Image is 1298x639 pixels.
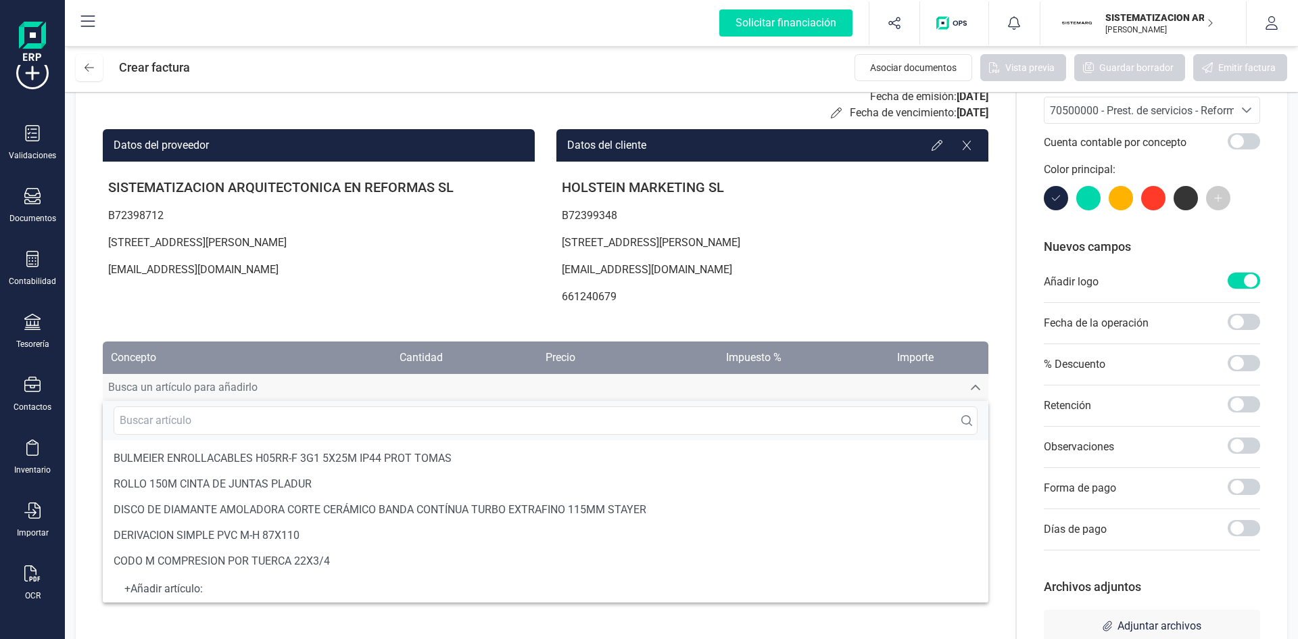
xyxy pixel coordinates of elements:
[14,402,51,412] div: Contactos
[114,553,330,569] span: CODO M COMPRESION POR TUERCA 22X3/4
[103,202,535,229] p: B72398712
[103,497,988,523] li: DISCO DE DIAMANTE AMOLADORA CORTE CERÁMICO BANDA CONTÍNUA TURBO EXTRAFINO 115MM STAYER
[1044,237,1260,256] p: Nuevos campos
[1193,54,1287,81] button: Emitir factura
[870,61,957,74] span: Asociar documentos
[1050,104,1247,117] span: 70500000 - Prest. de servicios - Reformas
[719,9,852,37] div: Solicitar financiación
[9,276,56,287] div: Contabilidad
[1117,618,1201,634] span: Adjuntar archivos
[1044,439,1114,455] p: Observaciones
[556,129,988,162] div: Datos del cliente
[103,374,963,401] span: Busca un artículo para añadirlo
[850,105,988,121] p: Fecha de vencimiento:
[556,283,988,310] p: 661240679
[583,341,790,374] th: Impuesto %
[1044,162,1260,178] p: Color principal:
[1044,480,1116,496] p: Forma de pago
[114,450,452,467] span: BULMEIER ENROLLACABLES H05RR-F 3G1 5X25M IP44 PROT TOMAS
[114,586,978,592] div: + Añadir artículo :
[1105,24,1213,35] p: [PERSON_NAME]
[103,172,535,202] p: SISTEMATIZACION ARQUITECTONICA EN REFORMAS SL
[17,527,49,538] div: Importar
[1105,11,1213,24] p: SISTEMATIZACION ARQUITECTONICA EN REFORMAS SL
[1044,274,1099,290] p: Añadir logo
[870,89,988,105] p: Fecha de emisión:
[103,256,535,283] p: [EMAIL_ADDRESS][DOMAIN_NAME]
[1044,135,1186,151] p: Cuenta contable por concepto
[1044,356,1105,373] p: % Descuento
[103,574,988,600] li: CODO 092-90 M-H NEGRO 3/4
[703,1,869,45] button: Solicitar financiación
[1062,8,1092,38] img: SI
[1074,54,1185,81] button: Guardar borrador
[556,172,988,202] p: HOLSTEIN MARKETING SL
[9,213,56,224] div: Documentos
[280,341,451,374] th: Cantidad
[16,339,49,350] div: Tesorería
[103,341,280,374] th: Concepto
[928,1,980,45] button: Logo de OPS
[957,106,988,119] span: [DATE]
[1044,398,1091,414] p: Retención
[114,406,978,435] input: Buscar artículo
[19,22,46,65] img: Logo Finanedi
[103,548,988,574] li: CODO M COMPRESION POR TUERCA 22X3/4
[103,471,988,497] li: ROLLO 150M CINTA DE JUNTAS PLADUR
[1234,97,1259,123] div: Seleccione una cuenta
[1044,521,1107,538] p: Días de pago
[1057,1,1230,45] button: SISISTEMATIZACION ARQUITECTONICA EN REFORMAS SL[PERSON_NAME]
[1044,577,1260,596] p: Archivos adjuntos
[103,129,535,162] div: Datos del proveedor
[14,465,51,475] div: Inventario
[556,256,988,283] p: [EMAIL_ADDRESS][DOMAIN_NAME]
[790,341,942,374] th: Importe
[957,90,988,103] span: [DATE]
[103,523,988,548] li: DERIVACION SIMPLE PVC M-H 87X110
[114,476,312,492] span: ROLLO 150M CINTA DE JUNTAS PLADUR
[963,382,988,393] div: Busca un artículo para añadirlo
[103,229,535,256] p: [STREET_ADDRESS][PERSON_NAME]
[9,150,56,161] div: Validaciones
[855,54,972,81] button: Asociar documentos
[980,54,1066,81] button: Vista previa
[114,527,299,544] span: DERIVACION SIMPLE PVC M-H 87X110
[936,16,972,30] img: Logo de OPS
[451,341,583,374] th: Precio
[119,54,190,81] div: Crear factura
[556,229,988,256] p: [STREET_ADDRESS][PERSON_NAME]
[103,446,988,471] li: BULMEIER ENROLLACABLES H05RR-F 3G1 5X25M IP44 PROT TOMAS
[114,502,646,518] span: DISCO DE DIAMANTE AMOLADORA CORTE CERÁMICO BANDA CONTÍNUA TURBO EXTRAFINO 115MM STAYER
[1044,315,1149,331] p: Fecha de la operación
[556,202,988,229] p: B72399348
[25,590,41,601] div: OCR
